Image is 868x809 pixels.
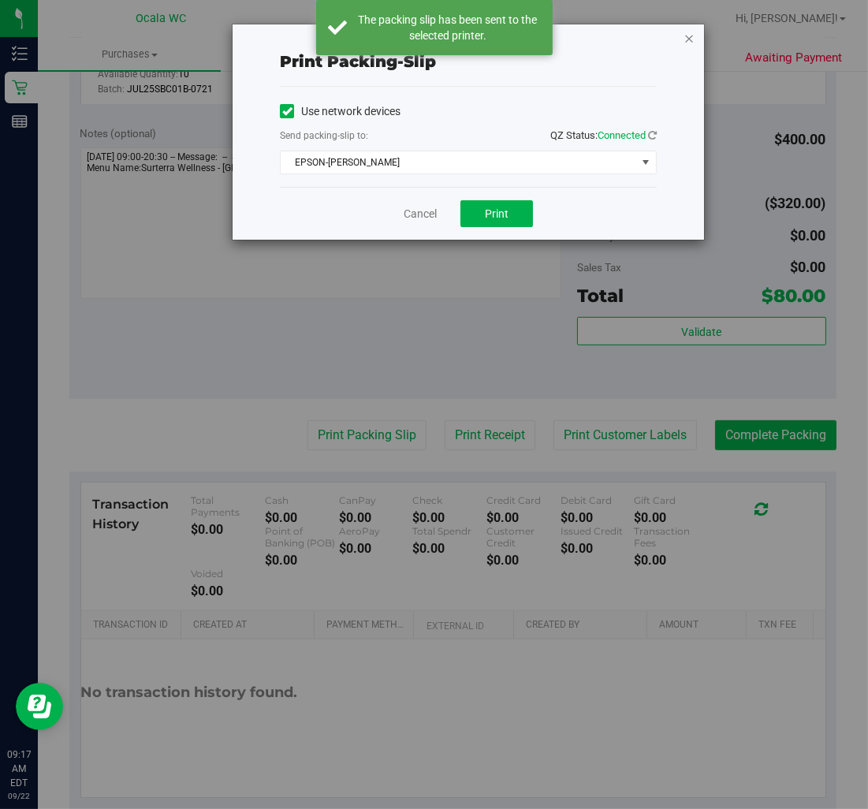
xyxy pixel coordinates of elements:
[16,683,63,730] iframe: Resource center
[460,200,533,227] button: Print
[280,52,436,71] span: Print packing-slip
[485,207,509,220] span: Print
[281,151,636,173] span: EPSON-[PERSON_NAME]
[550,129,657,141] span: QZ Status:
[636,151,656,173] span: select
[280,129,368,143] label: Send packing-slip to:
[280,103,400,120] label: Use network devices
[598,129,646,141] span: Connected
[404,206,437,222] a: Cancel
[356,12,541,43] div: The packing slip has been sent to the selected printer.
